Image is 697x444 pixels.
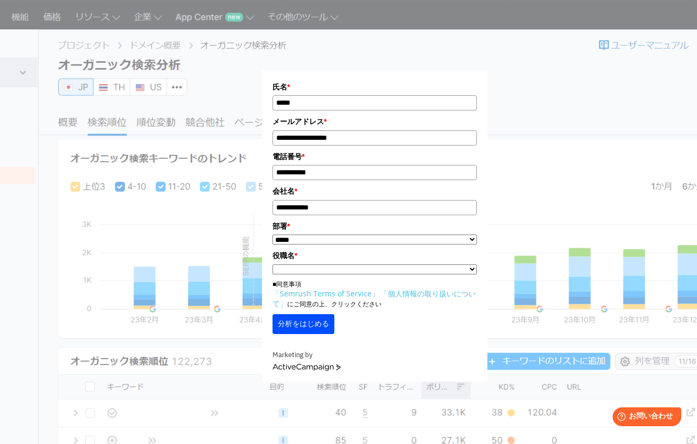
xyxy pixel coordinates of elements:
[273,220,477,232] label: 部署
[273,81,477,93] label: 氏名
[273,280,477,309] p: ■同意事項 にご同意の上、クリックください
[273,350,477,361] div: Marketing by
[604,403,685,432] iframe: Help widget launcher
[273,185,477,197] label: 会社名
[273,314,334,334] button: 分析をはじめる
[273,250,477,261] label: 役職名
[273,151,477,162] label: 電話番号
[273,288,476,308] a: 「個人情報の取り扱いについて」
[273,116,477,127] label: メールアドレス
[273,288,379,298] a: 「Semrush Terms of Service」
